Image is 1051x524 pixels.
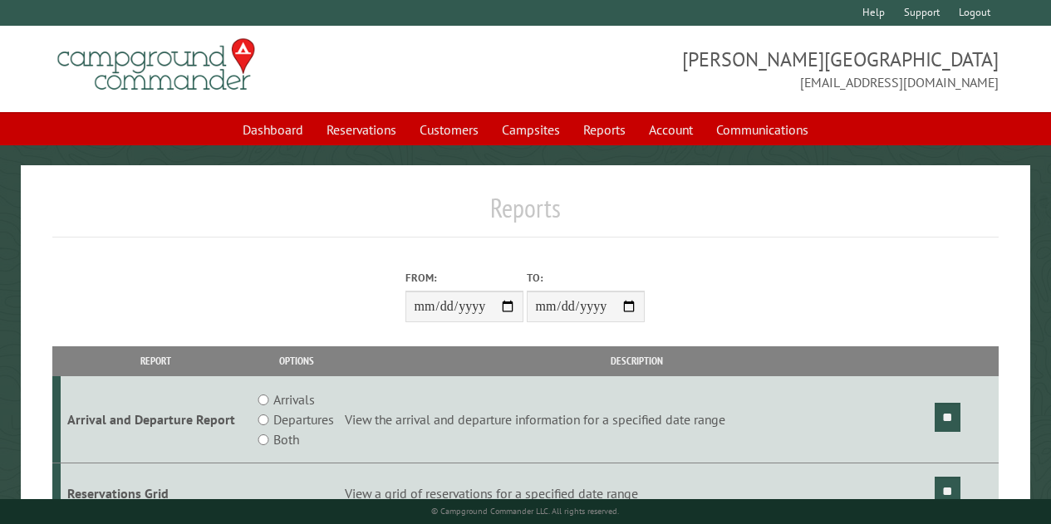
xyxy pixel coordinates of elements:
[61,376,250,463] td: Arrival and Departure Report
[639,114,703,145] a: Account
[410,114,489,145] a: Customers
[431,506,619,517] small: © Campground Commander LLC. All rights reserved.
[526,46,999,92] span: [PERSON_NAME][GEOGRAPHIC_DATA] [EMAIL_ADDRESS][DOMAIN_NAME]
[273,409,334,429] label: Departures
[61,346,250,375] th: Report
[233,114,313,145] a: Dashboard
[492,114,570,145] a: Campsites
[273,429,299,449] label: Both
[273,389,315,409] label: Arrivals
[706,114,818,145] a: Communications
[405,270,523,286] label: From:
[342,463,932,524] td: View a grid of reservations for a specified date range
[342,346,932,375] th: Description
[317,114,406,145] a: Reservations
[52,32,260,97] img: Campground Commander
[61,463,250,524] td: Reservations Grid
[52,192,999,238] h1: Reports
[250,346,342,375] th: Options
[527,270,645,286] label: To:
[573,114,636,145] a: Reports
[342,376,932,463] td: View the arrival and departure information for a specified date range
